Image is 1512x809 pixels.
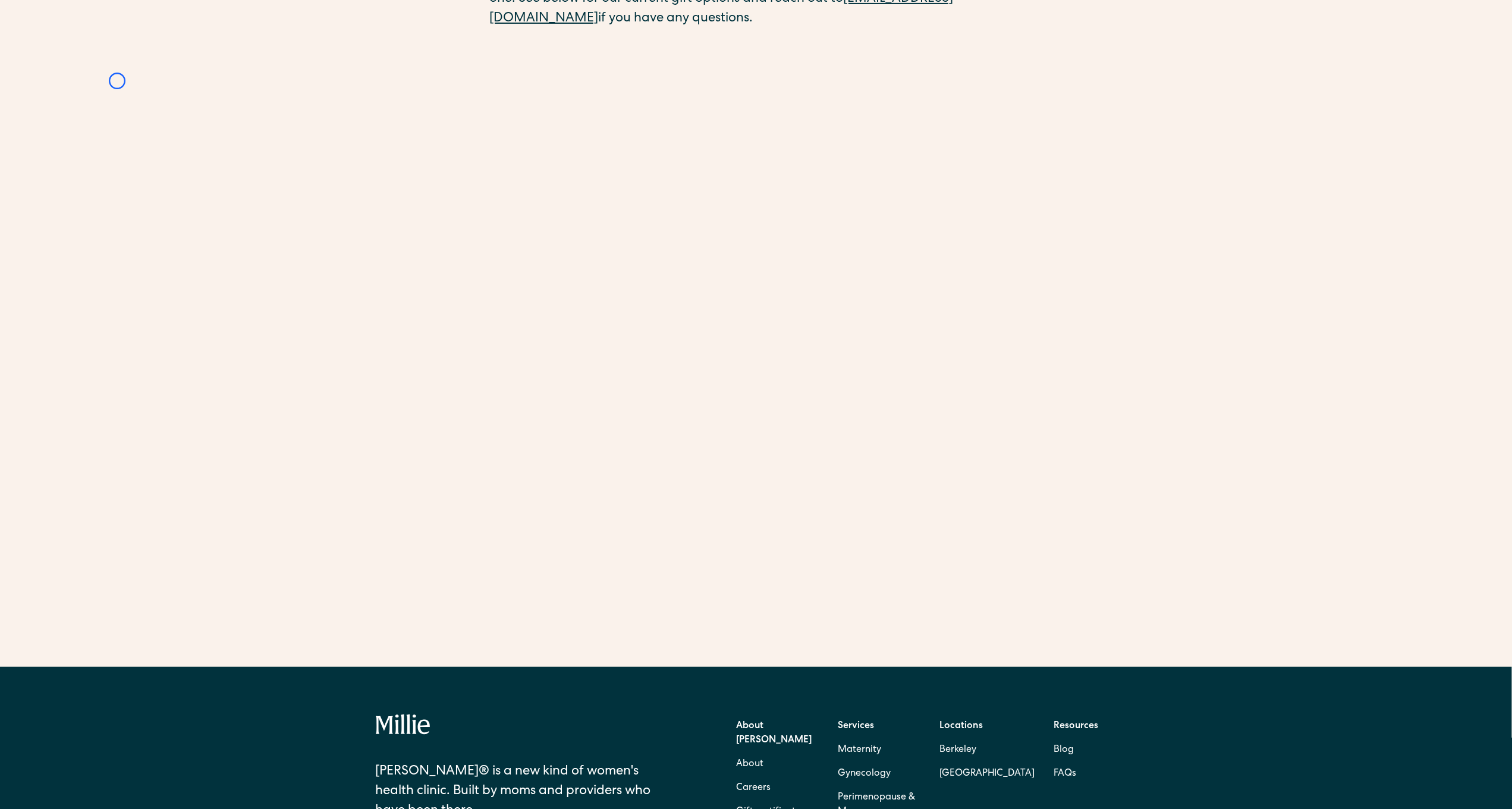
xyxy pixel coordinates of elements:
a: Berkeley [939,738,1035,762]
a: FAQs [1054,762,1077,786]
a: About [736,752,763,776]
strong: About [PERSON_NAME] [736,722,812,745]
strong: Resources [1054,722,1099,731]
a: Careers [736,776,771,800]
a: Maternity [838,738,881,762]
a: Blog [1054,738,1074,762]
a: Gynecology [838,762,891,786]
strong: Services [838,722,874,731]
a: [GEOGRAPHIC_DATA] [939,762,1035,786]
strong: Locations [939,722,983,731]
